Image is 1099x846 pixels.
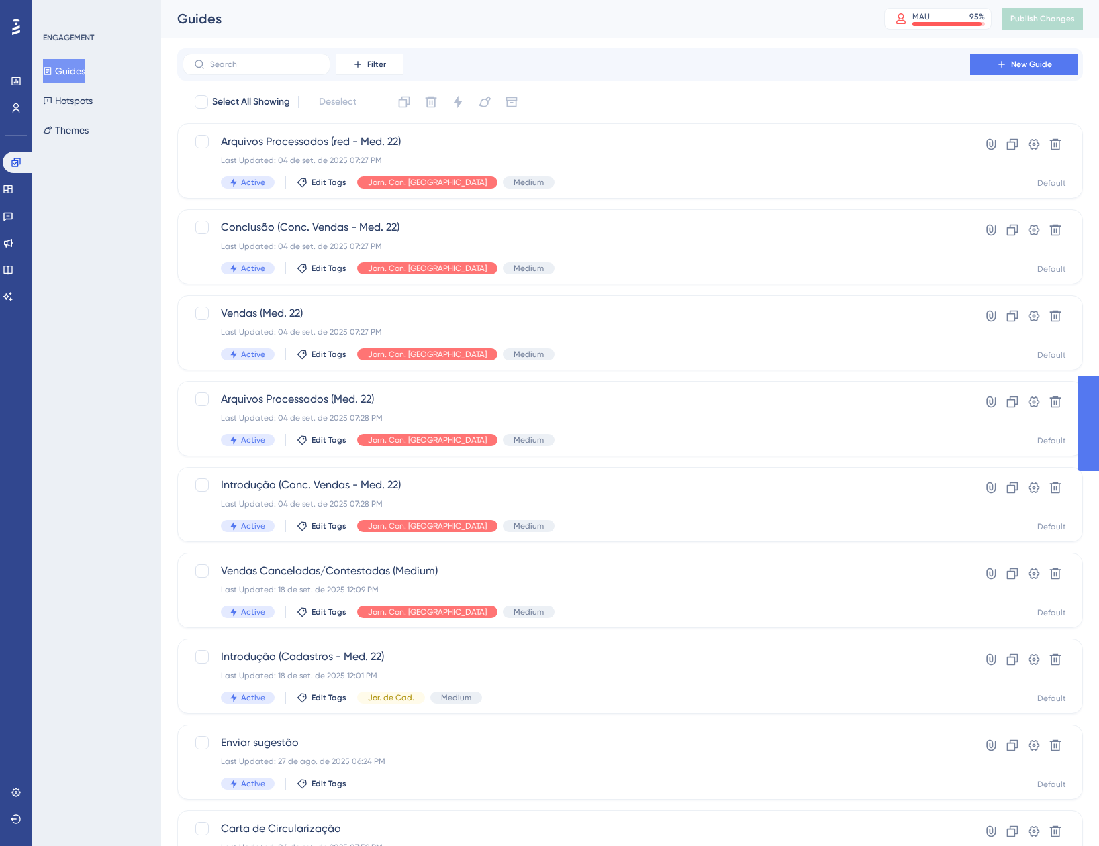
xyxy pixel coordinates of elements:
[221,391,932,407] span: Arquivos Processados (Med. 22)
[1037,264,1066,274] div: Default
[297,692,346,703] button: Edit Tags
[514,177,544,188] span: Medium
[319,94,356,110] span: Deselect
[241,521,265,531] span: Active
[1037,521,1066,532] div: Default
[43,118,89,142] button: Themes
[1010,13,1075,24] span: Publish Changes
[43,89,93,113] button: Hotspots
[221,756,932,767] div: Last Updated: 27 de ago. de 2025 06:24 PM
[1037,779,1066,790] div: Default
[297,177,346,188] button: Edit Tags
[241,692,265,703] span: Active
[297,606,346,617] button: Edit Tags
[514,521,544,531] span: Medium
[312,349,346,360] span: Edit Tags
[221,670,932,681] div: Last Updated: 18 de set. de 2025 12:01 PM
[221,155,932,166] div: Last Updated: 04 de set. de 2025 07:27 PM
[177,9,851,28] div: Guides
[368,349,487,360] span: Jorn. Con. [GEOGRAPHIC_DATA]
[241,349,265,360] span: Active
[368,606,487,617] span: Jorn. Con. [GEOGRAPHIC_DATA]
[312,435,346,445] span: Edit Tags
[312,521,346,531] span: Edit Tags
[221,219,932,235] span: Conclusão (Conc. Vendas - Med. 22)
[312,177,346,188] span: Edit Tags
[297,521,346,531] button: Edit Tags
[212,94,290,110] span: Select All Showing
[1037,178,1066,189] div: Default
[969,11,985,22] div: 95 %
[241,778,265,789] span: Active
[312,778,346,789] span: Edit Tags
[221,584,932,595] div: Last Updated: 18 de set. de 2025 12:09 PM
[297,263,346,274] button: Edit Tags
[1037,350,1066,360] div: Default
[297,435,346,445] button: Edit Tags
[307,90,369,114] button: Deselect
[221,821,932,837] span: Carta de Circularização
[514,263,544,274] span: Medium
[1043,793,1083,833] iframe: UserGuiding AI Assistant Launcher
[514,606,544,617] span: Medium
[312,263,346,274] span: Edit Tags
[312,606,346,617] span: Edit Tags
[912,11,930,22] div: MAU
[241,435,265,445] span: Active
[514,435,544,445] span: Medium
[221,498,932,509] div: Last Updated: 04 de set. de 2025 07:28 PM
[441,692,471,703] span: Medium
[368,177,487,188] span: Jorn. Con. [GEOGRAPHIC_DATA]
[221,241,932,252] div: Last Updated: 04 de set. de 2025 07:27 PM
[297,349,346,360] button: Edit Tags
[1037,693,1066,704] div: Default
[43,32,94,43] div: ENGAGEMENT
[221,134,932,150] span: Arquivos Processados (red - Med. 22)
[514,349,544,360] span: Medium
[241,606,265,617] span: Active
[368,263,487,274] span: Jorn. Con. [GEOGRAPHIC_DATA]
[43,59,85,83] button: Guides
[368,692,414,703] span: Jor. de Cad.
[1002,8,1083,30] button: Publish Changes
[221,327,932,337] div: Last Updated: 04 de set. de 2025 07:27 PM
[221,413,932,423] div: Last Updated: 04 de set. de 2025 07:28 PM
[221,305,932,321] span: Vendas (Med. 22)
[1037,435,1066,446] div: Default
[312,692,346,703] span: Edit Tags
[221,477,932,493] span: Introdução (Conc. Vendas - Med. 22)
[221,563,932,579] span: Vendas Canceladas/Contestadas (Medium)
[221,735,932,751] span: Enviar sugestão
[1011,59,1052,70] span: New Guide
[368,435,487,445] span: Jorn. Con. [GEOGRAPHIC_DATA]
[970,54,1078,75] button: New Guide
[368,521,487,531] span: Jorn. Con. [GEOGRAPHIC_DATA]
[336,54,403,75] button: Filter
[241,263,265,274] span: Active
[221,649,932,665] span: Introdução (Cadastros - Med. 22)
[241,177,265,188] span: Active
[210,60,319,69] input: Search
[367,59,386,70] span: Filter
[1037,607,1066,618] div: Default
[297,778,346,789] button: Edit Tags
